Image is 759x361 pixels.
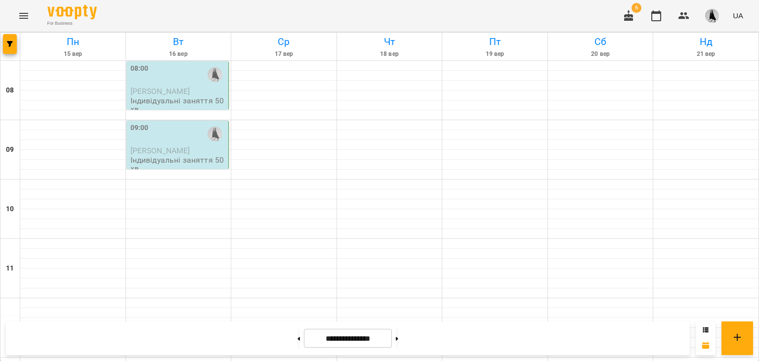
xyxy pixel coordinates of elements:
[733,10,743,21] span: UA
[549,34,652,49] h6: Сб
[130,63,149,74] label: 08:00
[130,96,227,114] p: Індивідуальні заняття 50хв
[338,34,441,49] h6: Чт
[130,87,190,96] span: [PERSON_NAME]
[208,127,222,141] img: Юлія Безушко
[130,146,190,155] span: [PERSON_NAME]
[549,49,652,59] h6: 20 вер
[705,9,719,23] img: 1ec0e5e8bbc75a790c7d9e3de18f101f.jpeg
[208,67,222,82] img: Юлія Безушко
[47,5,97,19] img: Voopty Logo
[12,4,36,28] button: Menu
[22,34,124,49] h6: Пн
[233,49,335,59] h6: 17 вер
[127,34,230,49] h6: Вт
[444,34,546,49] h6: Пт
[130,123,149,134] label: 09:00
[47,20,97,27] span: For Business
[6,263,14,274] h6: 11
[233,34,335,49] h6: Ср
[6,85,14,96] h6: 08
[632,3,641,13] span: 6
[338,49,441,59] h6: 18 вер
[655,49,757,59] h6: 21 вер
[130,156,227,173] p: Індивідуальні заняття 50хв
[729,6,747,25] button: UA
[127,49,230,59] h6: 16 вер
[22,49,124,59] h6: 15 вер
[444,49,546,59] h6: 19 вер
[6,204,14,215] h6: 10
[655,34,757,49] h6: Нд
[6,144,14,155] h6: 09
